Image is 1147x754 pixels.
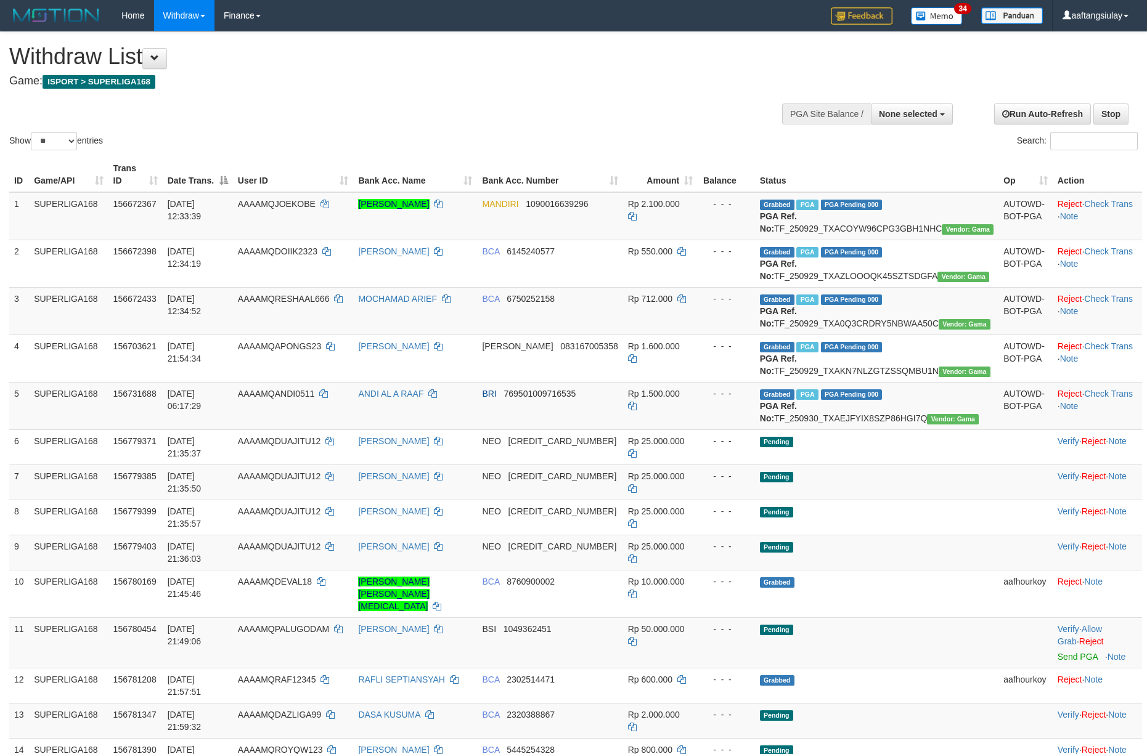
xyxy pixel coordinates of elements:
span: Copy 5859457140486971 to clipboard [508,471,616,481]
td: · · [1053,382,1142,429]
a: Verify [1058,436,1079,446]
td: SUPERLIGA168 [29,535,108,570]
img: Button%20Memo.svg [911,7,963,25]
span: PGA Pending [821,247,883,257]
span: Rp 2.100.000 [628,199,680,209]
a: Note [1108,471,1127,481]
span: Vendor URL: https://trx31.1velocity.biz [942,224,994,235]
span: NEO [482,541,500,551]
span: Marked by aafsoycanthlai [796,294,818,305]
span: 156780454 [113,624,157,634]
span: 156779399 [113,506,157,516]
span: 156781347 [113,710,157,720]
td: AUTOWD-BOT-PGA [998,240,1053,287]
a: Check Trans [1084,294,1133,304]
label: Show entries [9,132,103,150]
td: 10 [9,570,29,617]
span: PGA Pending [821,342,883,352]
span: Pending [760,472,793,482]
a: Note [1060,211,1079,221]
td: · · [1053,617,1142,668]
a: [PERSON_NAME] [PERSON_NAME][MEDICAL_DATA] [358,577,429,611]
span: AAAAMQDOIIK2323 [238,246,317,256]
td: · · [1053,464,1142,500]
span: [DATE] 21:35:50 [168,471,202,493]
span: [DATE] 21:57:51 [168,675,202,697]
span: 156781208 [113,675,157,684]
div: - - - [703,505,750,517]
a: Verify [1058,541,1079,551]
span: Grabbed [760,294,794,305]
span: 156779371 [113,436,157,446]
th: Amount: activate to sort column ascending [623,157,698,192]
span: Vendor URL: https://trx31.1velocity.biz [939,367,990,377]
a: Check Trans [1084,389,1133,399]
td: aafhourkoy [998,570,1053,617]
a: Note [1060,306,1079,316]
b: PGA Ref. No: [760,259,797,281]
a: Reject [1058,294,1082,304]
span: · [1058,624,1102,646]
a: Verify [1058,506,1079,516]
div: PGA Site Balance / [782,103,871,124]
div: - - - [703,245,750,257]
a: RAFLI SEPTIANSYAH [358,675,445,684]
span: Vendor URL: https://trx31.1velocity.biz [939,319,990,330]
a: Reject [1058,246,1082,256]
td: 9 [9,535,29,570]
a: Verify [1058,471,1079,481]
td: · · [1053,500,1142,535]
span: 156731688 [113,389,157,399]
span: MANDIRI [482,199,518,209]
b: PGA Ref. No: [760,306,797,328]
div: - - - [703,387,750,400]
td: 3 [9,287,29,334]
td: · · [1053,334,1142,382]
th: User ID: activate to sort column ascending [233,157,354,192]
span: Marked by aafchhiseyha [796,342,818,352]
span: Grabbed [760,675,794,686]
td: SUPERLIGA168 [29,240,108,287]
span: 34 [954,3,971,14]
span: 156672398 [113,246,157,256]
span: AAAAMQDUAJITU12 [238,506,321,516]
a: Reject [1082,506,1106,516]
span: Copy 1049362451 to clipboard [504,624,552,634]
a: DASA KUSUMA [358,710,420,720]
span: 156779385 [113,471,157,481]
span: AAAAMQAPONGS23 [238,341,321,351]
span: Marked by aafsoycanthlai [796,247,818,257]
th: Trans ID: activate to sort column ascending [108,157,163,192]
div: - - - [703,540,750,553]
a: Check Trans [1084,341,1133,351]
span: Grabbed [760,247,794,257]
td: SUPERLIGA168 [29,668,108,703]
span: AAAAMQRAF12345 [238,675,316,684]
td: 4 [9,334,29,382]
th: Game/API: activate to sort column ascending [29,157,108,192]
td: TF_250929_TXAKN7NLZGTZSSQMBU1N [755,334,998,382]
a: Note [1108,506,1127,516]
td: TF_250929_TXAZLOOOQK45SZTSDGFA [755,240,998,287]
span: Copy 1090016639296 to clipboard [526,199,588,209]
span: Copy 083167005358 to clipboard [560,341,618,351]
a: Stop [1093,103,1129,124]
span: BCA [482,675,499,684]
span: AAAAMQPALUGODAM [238,624,329,634]
span: Rp 25.000.000 [628,436,685,446]
b: PGA Ref. No: [760,354,797,376]
select: Showentries [31,132,77,150]
a: Note [1060,354,1079,363]
td: AUTOWD-BOT-PGA [998,192,1053,240]
a: Verify [1058,624,1079,634]
td: · · [1053,192,1142,240]
th: ID [9,157,29,192]
span: AAAAMQDUAJITU12 [238,541,321,551]
input: Search: [1050,132,1138,150]
a: [PERSON_NAME] [358,624,429,634]
td: SUPERLIGA168 [29,334,108,382]
span: NEO [482,506,500,516]
span: AAAAMQDUAJITU12 [238,436,321,446]
td: · · [1053,240,1142,287]
td: 6 [9,429,29,464]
